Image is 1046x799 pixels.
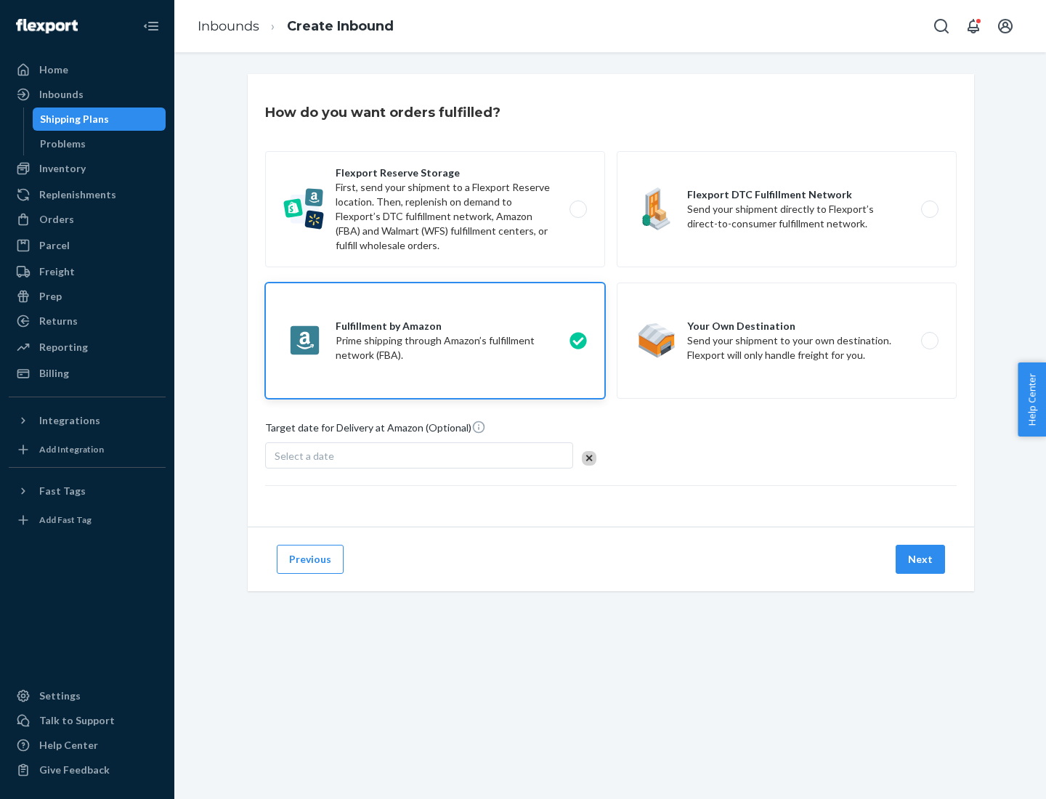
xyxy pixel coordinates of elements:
[9,709,166,732] a: Talk to Support
[40,137,86,151] div: Problems
[9,157,166,180] a: Inventory
[39,738,98,753] div: Help Center
[265,103,500,122] h3: How do you want orders fulfilled?
[9,234,166,257] a: Parcel
[275,450,334,462] span: Select a date
[39,238,70,253] div: Parcel
[39,484,86,498] div: Fast Tags
[9,83,166,106] a: Inbounds
[39,366,69,381] div: Billing
[39,187,116,202] div: Replenishments
[39,161,86,176] div: Inventory
[16,19,78,33] img: Flexport logo
[39,87,84,102] div: Inbounds
[9,260,166,283] a: Freight
[265,420,486,441] span: Target date for Delivery at Amazon (Optional)
[9,508,166,532] a: Add Fast Tag
[39,713,115,728] div: Talk to Support
[896,545,945,574] button: Next
[959,12,988,41] button: Open notifications
[198,18,259,34] a: Inbounds
[39,689,81,703] div: Settings
[991,12,1020,41] button: Open account menu
[39,514,92,526] div: Add Fast Tag
[9,183,166,206] a: Replenishments
[9,438,166,461] a: Add Integration
[9,734,166,757] a: Help Center
[39,289,62,304] div: Prep
[9,309,166,333] a: Returns
[927,12,956,41] button: Open Search Box
[33,132,166,155] a: Problems
[39,763,110,777] div: Give Feedback
[9,758,166,782] button: Give Feedback
[39,62,68,77] div: Home
[9,285,166,308] a: Prep
[9,684,166,707] a: Settings
[39,264,75,279] div: Freight
[186,5,405,48] ol: breadcrumbs
[137,12,166,41] button: Close Navigation
[9,336,166,359] a: Reporting
[33,108,166,131] a: Shipping Plans
[39,443,104,455] div: Add Integration
[287,18,394,34] a: Create Inbound
[39,314,78,328] div: Returns
[9,479,166,503] button: Fast Tags
[9,208,166,231] a: Orders
[277,545,344,574] button: Previous
[9,58,166,81] a: Home
[39,212,74,227] div: Orders
[1018,362,1046,437] button: Help Center
[39,340,88,354] div: Reporting
[39,413,100,428] div: Integrations
[40,112,109,126] div: Shipping Plans
[9,409,166,432] button: Integrations
[9,362,166,385] a: Billing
